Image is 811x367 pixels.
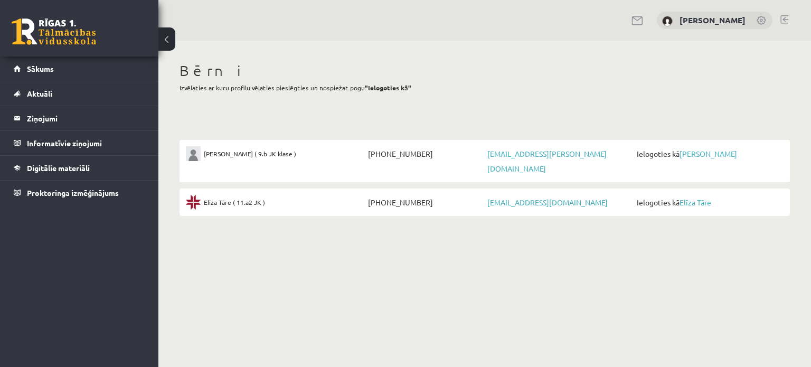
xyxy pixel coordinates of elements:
[12,18,96,45] a: Rīgas 1. Tālmācības vidusskola
[487,197,608,207] a: [EMAIL_ADDRESS][DOMAIN_NAME]
[365,83,411,92] b: "Ielogoties kā"
[14,181,145,205] a: Proktoringa izmēģinājums
[27,188,119,197] span: Proktoringa izmēģinājums
[634,195,784,210] span: Ielogoties kā
[14,57,145,81] a: Sākums
[204,195,265,210] span: Elīza Tāre ( 11.a2 JK )
[14,131,145,155] a: Informatīvie ziņojumi
[27,89,52,98] span: Aktuāli
[680,197,711,207] a: Elīza Tāre
[634,146,784,161] span: Ielogoties kā
[204,146,296,161] span: [PERSON_NAME] ( 9.b JK klase )
[27,64,54,73] span: Sākums
[14,81,145,106] a: Aktuāli
[14,156,145,180] a: Digitālie materiāli
[487,149,607,173] a: [EMAIL_ADDRESS][PERSON_NAME][DOMAIN_NAME]
[365,195,485,210] span: [PHONE_NUMBER]
[680,15,746,25] a: [PERSON_NAME]
[27,131,145,155] legend: Informatīvie ziņojumi
[27,106,145,130] legend: Ziņojumi
[180,83,790,92] p: Izvēlaties ar kuru profilu vēlaties pieslēgties un nospiežat pogu
[186,195,201,210] img: Elīza Tāre
[14,106,145,130] a: Ziņojumi
[662,16,673,26] img: Andris Tāre
[365,146,485,161] span: [PHONE_NUMBER]
[180,62,790,80] h1: Bērni
[680,149,737,158] a: [PERSON_NAME]
[27,163,90,173] span: Digitālie materiāli
[186,146,201,161] img: Jānis Tāre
